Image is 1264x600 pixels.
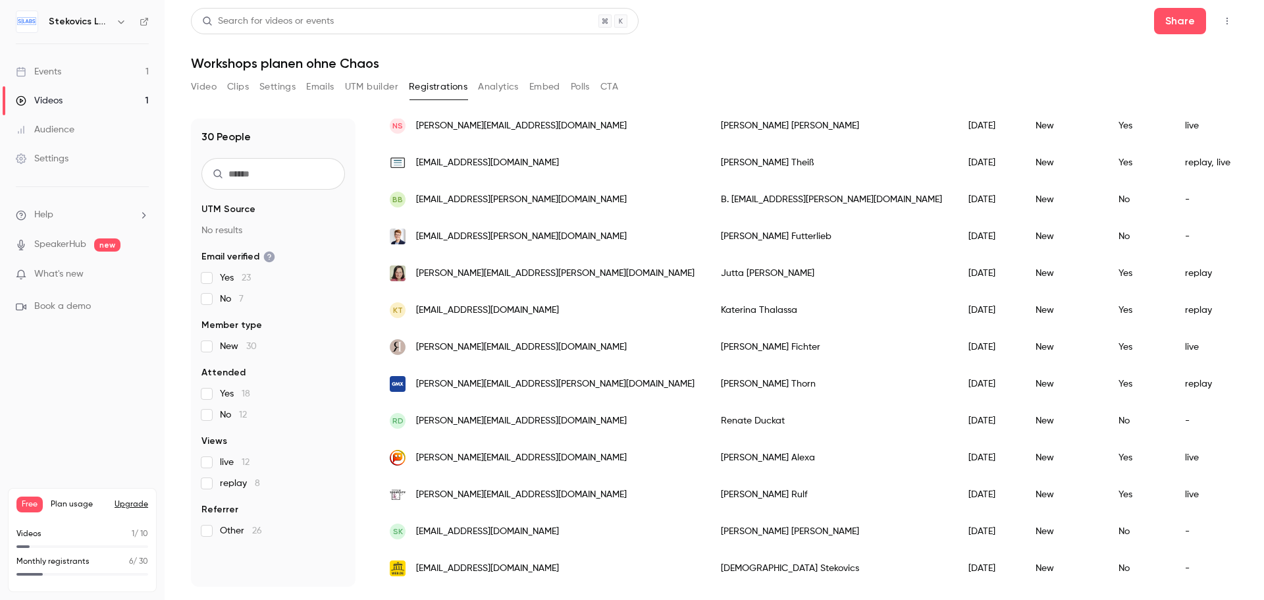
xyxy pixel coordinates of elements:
div: [PERSON_NAME] Rulf [708,476,955,513]
div: New [1022,513,1105,550]
div: Settings [16,152,68,165]
div: New [1022,366,1105,402]
div: replay [1172,366,1244,402]
p: / 10 [132,528,148,540]
span: Plan usage [51,499,107,510]
div: replay [1172,292,1244,329]
li: help-dropdown-opener [16,208,149,222]
span: What's new [34,267,84,281]
div: [PERSON_NAME] Theiß [708,144,955,181]
span: No [220,408,247,422]
span: Referrer [201,503,238,516]
div: New [1022,218,1105,255]
div: Yes [1105,107,1172,144]
div: [PERSON_NAME] Alexa [708,439,955,476]
span: 26 [252,526,262,535]
div: New [1022,181,1105,218]
span: [EMAIL_ADDRESS][PERSON_NAME][DOMAIN_NAME] [416,193,627,207]
div: [PERSON_NAME] Fichter [708,329,955,366]
div: New [1022,402,1105,439]
div: - [1172,218,1244,255]
p: / 30 [129,556,148,568]
span: New [220,340,257,353]
img: gmx.de [390,376,406,392]
span: [EMAIL_ADDRESS][DOMAIN_NAME] [416,156,559,170]
span: [EMAIL_ADDRESS][DOMAIN_NAME] [416,525,559,539]
div: New [1022,476,1105,513]
span: [PERSON_NAME][EMAIL_ADDRESS][DOMAIN_NAME] [416,488,627,502]
span: Yes [220,271,251,285]
div: live [1172,439,1244,476]
div: New [1022,439,1105,476]
span: Other [220,524,262,537]
span: Bb [392,194,403,205]
a: SpeakerHub [34,238,86,252]
span: 12 [239,410,247,420]
div: live [1172,107,1244,144]
span: new [94,238,120,252]
div: - [1172,513,1244,550]
img: Stekovics LABS [16,11,38,32]
div: [DATE] [955,439,1022,476]
div: [DATE] [955,218,1022,255]
span: [PERSON_NAME][EMAIL_ADDRESS][PERSON_NAME][DOMAIN_NAME] [416,267,695,281]
div: Yes [1105,292,1172,329]
div: Yes [1105,255,1172,292]
div: [DATE] [955,181,1022,218]
div: - [1172,181,1244,218]
div: Videos [16,94,63,107]
span: 12 [242,458,250,467]
span: NS [392,120,403,132]
button: Video [191,76,217,97]
div: [DATE] [955,366,1022,402]
span: Attended [201,366,246,379]
h1: 30 People [201,129,251,145]
button: Settings [259,76,296,97]
span: [EMAIL_ADDRESS][DOMAIN_NAME] [416,562,559,576]
img: social-headz.at [390,450,406,466]
img: jutta-bruhn.de [390,265,406,281]
img: web.de [390,560,406,576]
div: [DATE] [955,402,1022,439]
span: [EMAIL_ADDRESS][PERSON_NAME][DOMAIN_NAME] [416,230,627,244]
div: New [1022,255,1105,292]
div: No [1105,550,1172,587]
span: [PERSON_NAME][EMAIL_ADDRESS][PERSON_NAME][DOMAIN_NAME] [416,377,695,391]
button: Polls [571,76,590,97]
span: SK [393,526,403,537]
div: [PERSON_NAME] [PERSON_NAME] [708,107,955,144]
span: UTM Source [201,203,255,216]
div: No [1105,181,1172,218]
img: irenetheiss.de [390,155,406,171]
div: [PERSON_NAME] [PERSON_NAME] [708,513,955,550]
div: Yes [1105,476,1172,513]
span: 1 [132,530,134,538]
span: [PERSON_NAME][EMAIL_ADDRESS][DOMAIN_NAME] [416,119,627,133]
span: replay [220,477,260,490]
img: radicalinclusion.ch [390,339,406,355]
button: Share [1154,8,1206,34]
div: [DATE] [955,107,1022,144]
div: [PERSON_NAME] Futterlieb [708,218,955,255]
span: 30 [246,342,257,351]
div: - [1172,402,1244,439]
p: Videos [16,528,41,540]
div: New [1022,107,1105,144]
button: Emails [306,76,334,97]
div: New [1022,292,1105,329]
p: No results [201,224,345,237]
div: [DATE] [955,144,1022,181]
div: New [1022,550,1105,587]
span: Yes [220,387,250,400]
div: live [1172,329,1244,366]
span: 23 [242,273,251,283]
button: Registrations [409,76,467,97]
button: Upgrade [115,499,148,510]
div: B. [EMAIL_ADDRESS][PERSON_NAME][DOMAIN_NAME] [708,181,955,218]
button: Analytics [478,76,519,97]
span: [EMAIL_ADDRESS][DOMAIN_NAME] [416,304,559,317]
div: live [1172,476,1244,513]
img: miriam-futterlieb.de [390,229,406,244]
span: [PERSON_NAME][EMAIL_ADDRESS][DOMAIN_NAME] [416,341,627,354]
div: Events [16,65,61,78]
